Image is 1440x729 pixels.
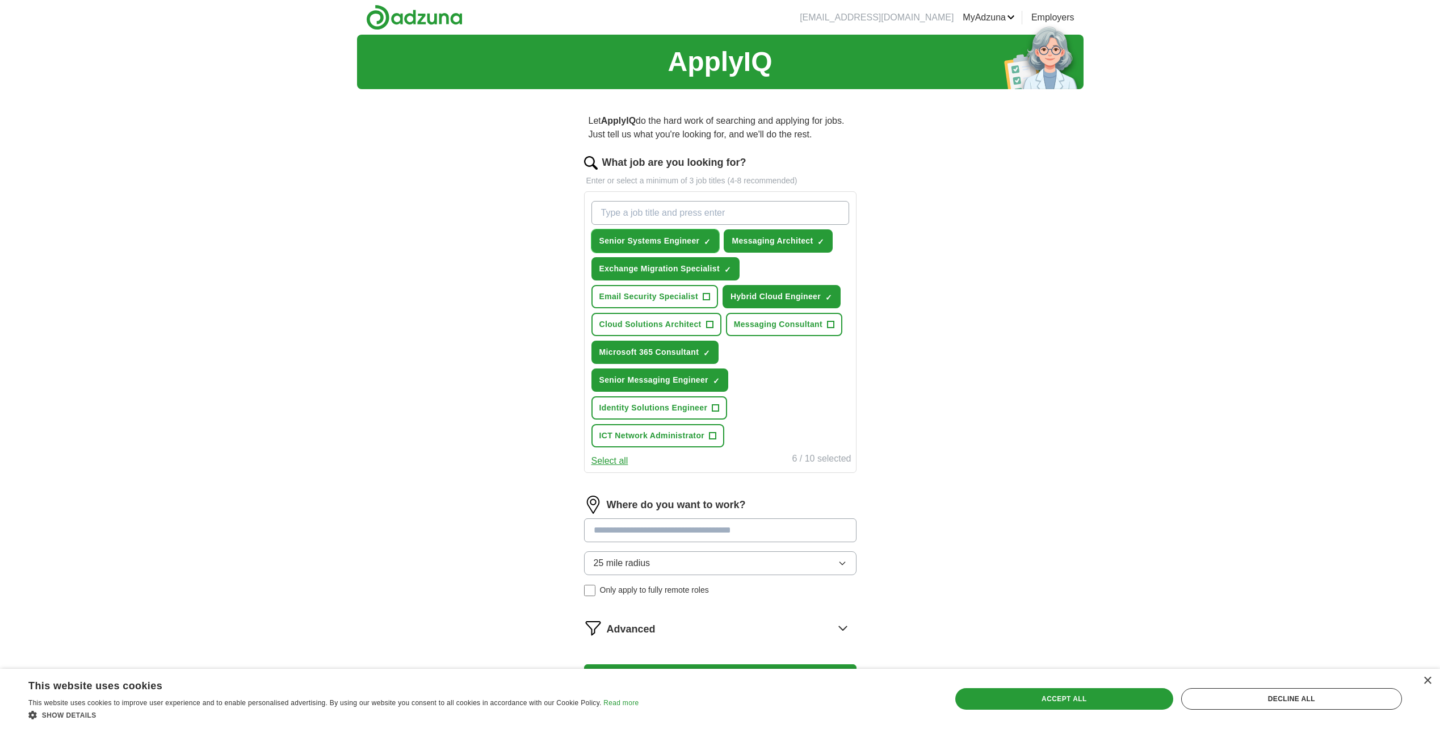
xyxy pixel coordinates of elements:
[792,452,851,468] div: 6 / 10 selected
[726,313,842,336] button: Messaging Consultant
[825,293,832,302] span: ✓
[599,319,702,330] span: Cloud Solutions Architect
[732,235,813,247] span: Messaging Architect
[713,376,720,386] span: ✓
[584,664,857,688] button: Start applying for jobs
[703,349,710,358] span: ✓
[734,319,822,330] span: Messaging Consultant
[704,237,711,246] span: ✓
[591,396,728,420] button: Identity Solutions Engineer
[667,41,772,82] h1: ApplyIQ
[599,291,699,303] span: Email Security Specialist
[1423,677,1431,685] div: Close
[723,285,841,308] button: Hybrid Cloud Engineer✓
[607,622,656,637] span: Advanced
[599,430,705,442] span: ICT Network Administrator
[603,699,639,707] a: Read more, opens a new window
[607,497,746,513] label: Where do you want to work?
[591,454,628,468] button: Select all
[817,237,824,246] span: ✓
[591,201,849,225] input: Type a job title and press enter
[601,116,636,125] strong: ApplyIQ
[1031,11,1074,24] a: Employers
[366,5,463,30] img: Adzuna logo
[28,709,639,720] div: Show details
[594,556,650,570] span: 25 mile radius
[584,156,598,170] img: search.png
[724,229,833,253] button: Messaging Architect✓
[591,257,740,280] button: Exchange Migration Specialist✓
[28,676,610,693] div: This website uses cookies
[963,11,1015,24] a: MyAdzuna
[602,155,746,170] label: What job are you looking for?
[724,265,731,274] span: ✓
[591,424,725,447] button: ICT Network Administrator
[584,551,857,575] button: 25 mile radius
[955,688,1173,710] div: Accept all
[591,341,719,364] button: Microsoft 365 Consultant✓
[591,285,719,308] button: Email Security Specialist
[599,402,708,414] span: Identity Solutions Engineer
[584,496,602,514] img: location.png
[731,291,821,303] span: Hybrid Cloud Engineer
[599,235,700,247] span: Senior Systems Engineer
[591,229,720,253] button: Senior Systems Engineer✓
[1181,688,1402,710] div: Decline all
[591,368,728,392] button: Senior Messaging Engineer✓
[600,584,709,596] span: Only apply to fully remote roles
[42,711,96,719] span: Show details
[591,313,721,336] button: Cloud Solutions Architect
[599,346,699,358] span: Microsoft 365 Consultant
[599,263,720,275] span: Exchange Migration Specialist
[584,585,595,596] input: Only apply to fully remote roles
[584,110,857,146] p: Let do the hard work of searching and applying for jobs. Just tell us what you're looking for, an...
[800,11,954,24] li: [EMAIL_ADDRESS][DOMAIN_NAME]
[28,699,602,707] span: This website uses cookies to improve user experience and to enable personalised advertising. By u...
[584,175,857,187] p: Enter or select a minimum of 3 job titles (4-8 recommended)
[599,374,708,386] span: Senior Messaging Engineer
[584,619,602,637] img: filter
